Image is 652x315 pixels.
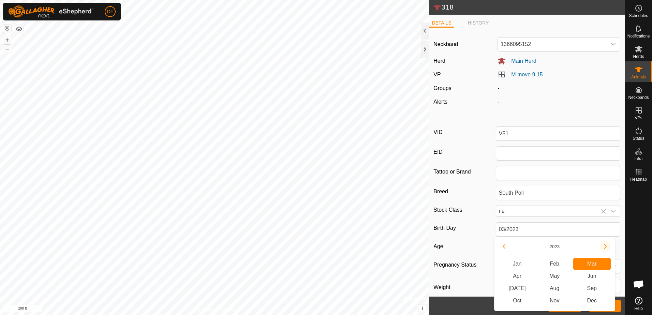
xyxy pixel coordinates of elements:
[634,157,642,161] span: Infra
[498,37,606,51] span: 1366095152
[634,306,643,311] span: Help
[536,282,573,295] span: Aug
[629,14,648,18] span: Schedules
[506,58,536,64] span: Main Herd
[573,270,611,282] span: Jun
[495,98,623,106] div: -
[433,72,441,77] label: VP
[499,241,509,252] button: Previous Year
[536,258,573,270] span: Feb
[433,99,447,105] label: Alerts
[8,5,93,18] img: Gallagher Logo
[433,206,496,214] label: Stock Class
[433,166,496,178] label: Tattoo or Brand
[573,258,611,270] span: Mar
[433,242,496,251] label: Age
[3,25,11,33] button: Reset Map
[536,295,573,307] span: Nov
[499,258,536,270] span: Jan
[633,136,644,140] span: Status
[465,19,492,27] li: HISTORY
[433,3,625,12] h2: 318
[3,36,11,44] button: +
[433,40,458,48] label: Neckband
[418,304,426,312] button: i
[606,37,620,51] div: dropdown trigger
[495,84,623,92] div: -
[547,243,563,251] button: Choose Year
[433,85,451,91] label: Groups
[433,222,496,234] label: Birth Day
[628,95,649,100] span: Neckbands
[511,72,543,77] a: M move 9.15
[433,126,496,138] label: VID
[188,306,213,312] a: Privacy Policy
[3,45,11,53] button: –
[573,295,611,307] span: Dec
[433,279,496,296] label: Weight
[433,146,496,158] label: EID
[633,55,644,59] span: Herds
[573,282,611,295] span: Sep
[433,58,445,64] label: Herd
[635,116,642,120] span: VPs
[221,306,241,312] a: Contact Us
[499,295,536,307] span: Oct
[433,259,496,271] label: Pregnancy Status
[496,206,606,216] input: FB
[625,294,652,313] a: Help
[429,19,454,28] li: DETAILS
[630,177,647,181] span: Heatmap
[536,270,573,282] span: May
[600,241,611,252] button: Next Year
[421,305,423,311] span: i
[15,25,23,33] button: Map Layers
[494,237,615,311] div: Choose Date
[499,282,536,295] span: [DATE]
[627,34,650,38] span: Notifications
[433,186,496,197] label: Breed
[606,206,620,216] div: dropdown trigger
[499,270,536,282] span: Apr
[631,75,646,79] span: Animals
[628,274,649,295] div: Open chat
[107,8,114,15] span: DF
